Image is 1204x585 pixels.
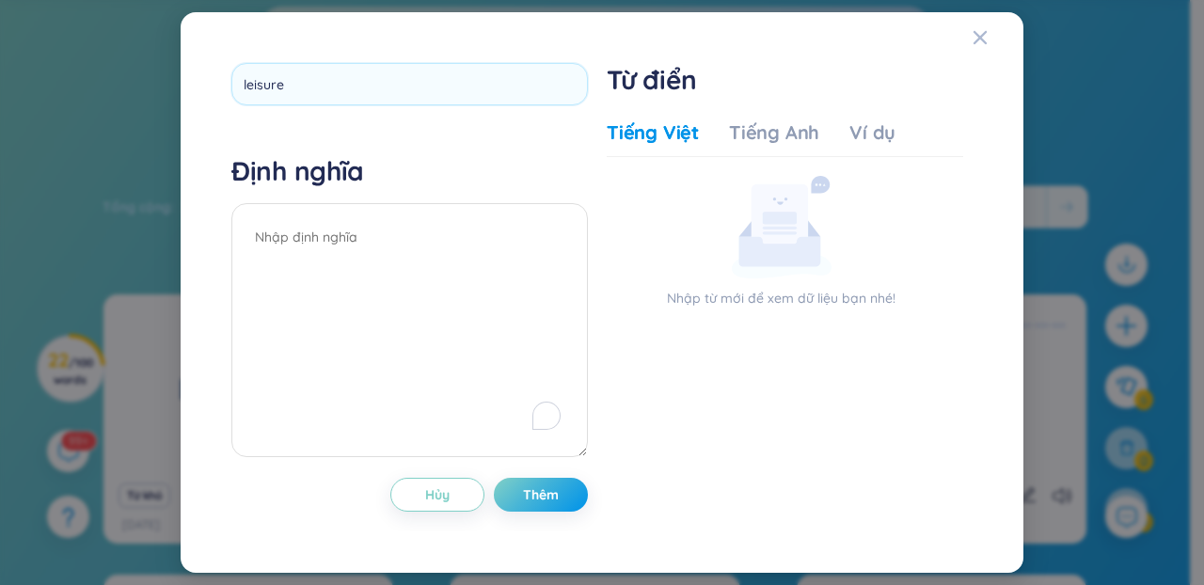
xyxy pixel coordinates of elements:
[729,119,819,146] div: Tiếng Anh
[607,288,956,308] p: Nhập từ mới để xem dữ liệu bạn nhé!
[973,12,1023,63] button: Close
[231,63,588,105] input: Nhập từ mới
[849,119,895,146] div: Ví dụ
[607,119,699,146] div: Tiếng Việt
[523,485,559,504] span: Thêm
[231,203,588,457] textarea: To enrich screen reader interactions, please activate Accessibility in Grammarly extension settings
[425,485,450,504] span: Hủy
[231,154,588,188] h4: Định nghĩa
[607,63,963,97] h1: Từ điển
